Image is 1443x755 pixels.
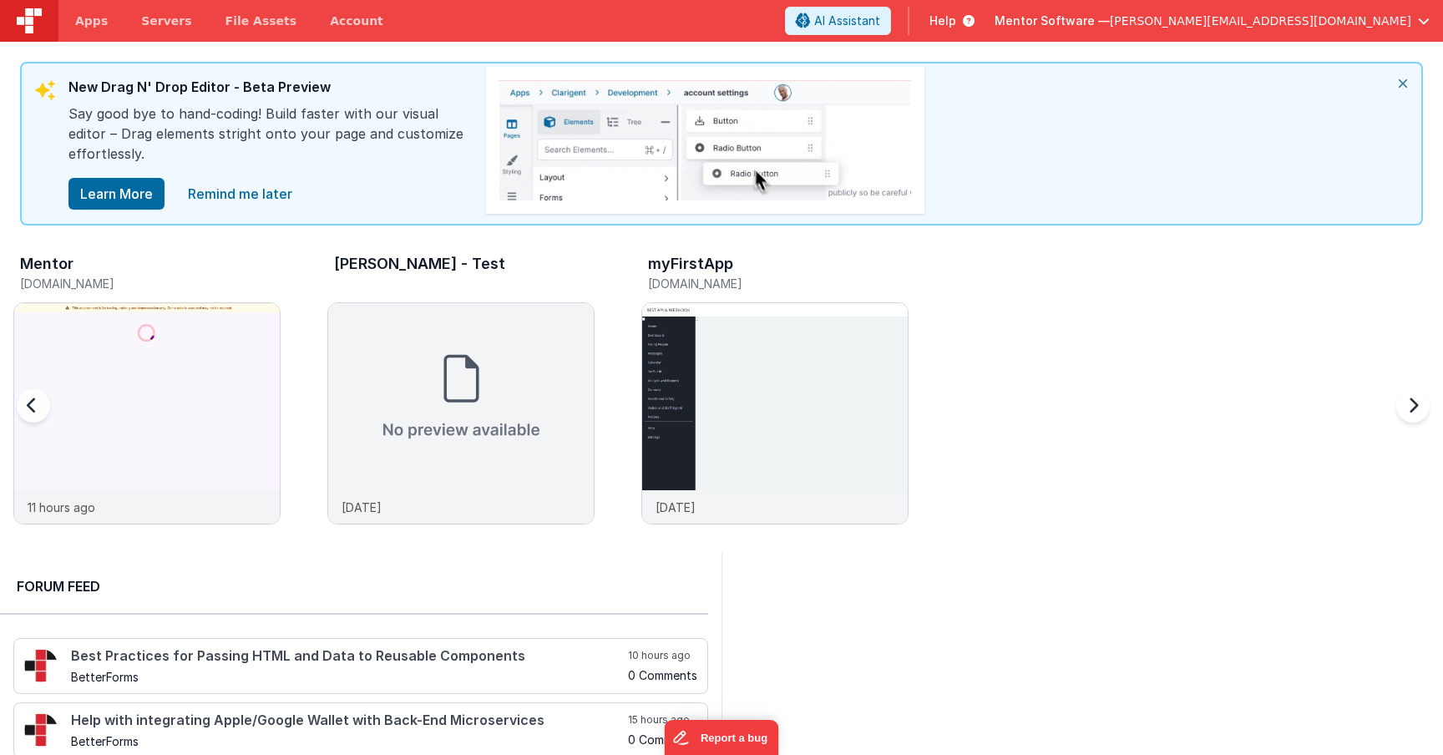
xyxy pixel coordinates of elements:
button: Mentor Software — [PERSON_NAME][EMAIL_ADDRESS][DOMAIN_NAME] [995,13,1430,29]
h5: 10 hours ago [628,649,697,662]
img: 295_2.png [24,649,58,682]
h5: 0 Comments [628,669,697,682]
h4: Help with integrating Apple/Google Wallet with Back-End Microservices [71,713,625,728]
span: Mentor Software — [995,13,1110,29]
iframe: Marker.io feedback button [665,720,779,755]
h5: BetterForms [71,735,625,747]
p: [DATE] [656,499,696,516]
h5: BetterForms [71,671,625,683]
h2: Forum Feed [17,576,691,596]
button: AI Assistant [785,7,891,35]
span: File Assets [225,13,297,29]
div: Say good bye to hand-coding! Build faster with our visual editor – Drag elements stright onto you... [68,104,469,177]
i: close [1385,63,1421,104]
h5: [DOMAIN_NAME] [20,277,281,290]
h5: 15 hours ago [628,713,697,727]
a: close [178,177,302,210]
h4: Best Practices for Passing HTML and Data to Reusable Components [71,649,625,664]
h5: 0 Comments [628,733,697,746]
button: Learn More [68,178,165,210]
span: Apps [75,13,108,29]
span: Servers [141,13,191,29]
h3: [PERSON_NAME] - Test [334,256,505,272]
h5: [DOMAIN_NAME] [648,277,909,290]
h3: myFirstApp [648,256,733,272]
span: AI Assistant [814,13,880,29]
p: [DATE] [342,499,382,516]
span: [PERSON_NAME][EMAIL_ADDRESS][DOMAIN_NAME] [1110,13,1411,29]
div: New Drag N' Drop Editor - Beta Preview [68,77,469,104]
span: Help [929,13,956,29]
a: Best Practices for Passing HTML and Data to Reusable Components BetterForms 10 hours ago 0 Comments [13,638,708,694]
h3: Mentor [20,256,73,272]
img: 295_2.png [24,713,58,747]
